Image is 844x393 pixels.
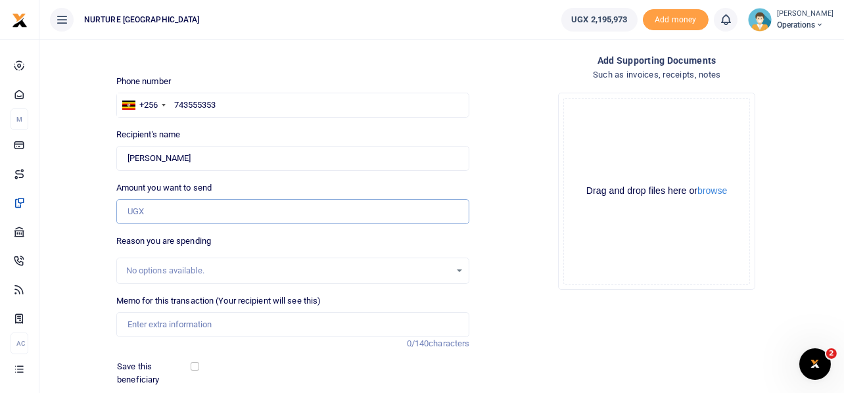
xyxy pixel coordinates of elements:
[116,312,470,337] input: Enter extra information
[777,19,833,31] span: Operations
[116,235,211,248] label: Reason you are spending
[139,99,158,112] div: +256
[748,8,772,32] img: profile-user
[556,8,642,32] li: Wallet ballance
[116,199,470,224] input: UGX
[11,333,28,354] li: Ac
[407,338,429,348] span: 0/140
[116,128,181,141] label: Recipient's name
[697,186,727,195] button: browse
[126,264,451,277] div: No options available.
[116,181,212,195] label: Amount you want to send
[117,93,170,117] div: Uganda: +256
[12,12,28,28] img: logo-small
[480,68,833,82] h4: Such as invoices, receipts, notes
[11,108,28,130] li: M
[558,93,755,290] div: File Uploader
[748,8,833,32] a: profile-user [PERSON_NAME] Operations
[79,14,205,26] span: NURTURE [GEOGRAPHIC_DATA]
[561,8,637,32] a: UGX 2,195,973
[643,9,709,31] span: Add money
[116,294,321,308] label: Memo for this transaction (Your recipient will see this)
[116,146,470,171] input: Loading name...
[12,14,28,24] a: logo-small logo-large logo-large
[643,14,709,24] a: Add money
[480,53,833,68] h4: Add supporting Documents
[826,348,837,359] span: 2
[799,348,831,380] iframe: Intercom live chat
[777,9,833,20] small: [PERSON_NAME]
[116,93,470,118] input: Enter phone number
[571,13,627,26] span: UGX 2,195,973
[643,9,709,31] li: Toup your wallet
[429,338,469,348] span: characters
[116,75,171,88] label: Phone number
[117,360,193,386] label: Save this beneficiary
[564,185,749,197] div: Drag and drop files here or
